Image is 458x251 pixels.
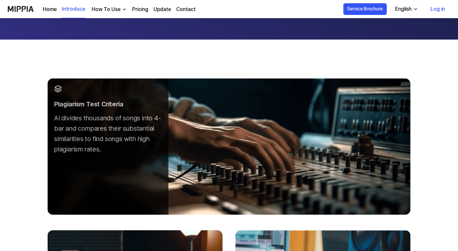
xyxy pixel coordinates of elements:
div: How To Use [90,6,122,13]
a: Home [43,6,57,13]
div: AI divides thousands of songs into 4-bar and compares their substantial similarities to find song... [54,113,162,154]
a: Pricing [132,6,148,13]
a: Update [154,6,171,13]
a: Introduce [62,0,85,18]
button: English [390,3,422,16]
button: How To Use [90,6,127,13]
div: English [394,5,413,13]
img: layer [54,85,62,93]
a: Contact [176,6,196,13]
button: Service Brochure [343,3,387,15]
img: firstImage [48,78,410,215]
img: down [122,7,127,12]
div: Plagiarism Test Criteria [54,99,162,109]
